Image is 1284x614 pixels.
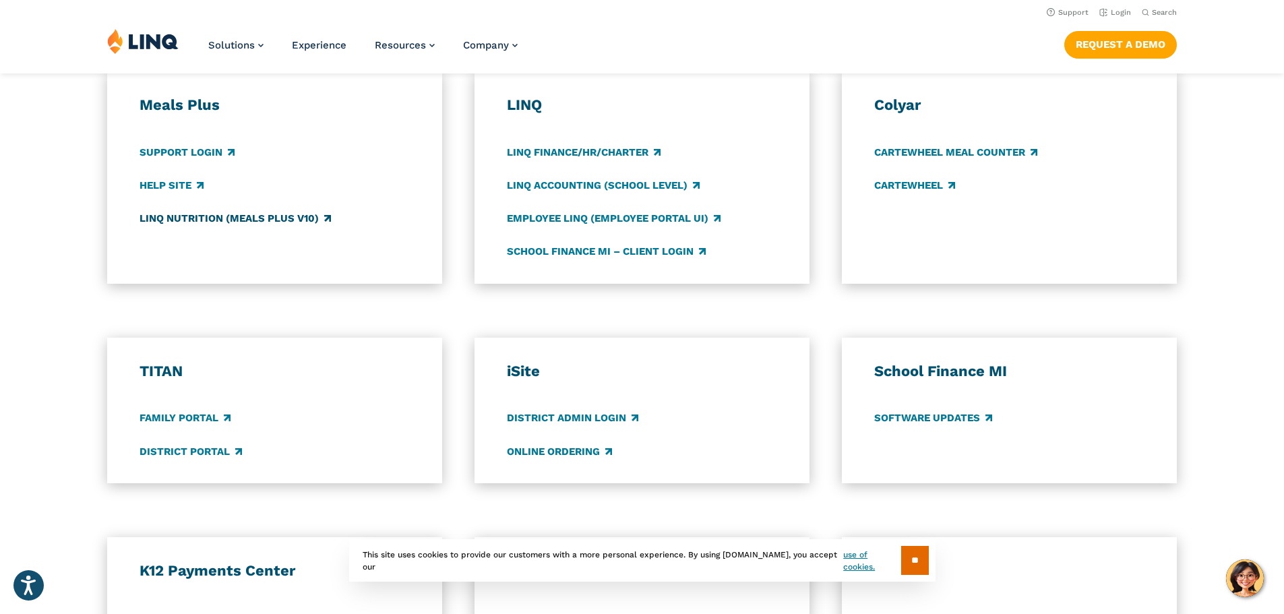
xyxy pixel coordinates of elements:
[140,362,410,381] h3: TITAN
[208,28,518,73] nav: Primary Navigation
[843,549,900,573] a: use of cookies.
[1152,8,1177,17] span: Search
[375,39,426,51] span: Resources
[507,145,661,160] a: LINQ Finance/HR/Charter
[507,362,778,381] h3: iSite
[140,178,204,193] a: Help Site
[874,178,955,193] a: CARTEWHEEL
[1064,31,1177,58] a: Request a Demo
[507,211,721,226] a: Employee LINQ (Employee Portal UI)
[140,211,331,226] a: LINQ Nutrition (Meals Plus v10)
[140,411,231,426] a: Family Portal
[463,39,509,51] span: Company
[1142,7,1177,18] button: Open Search Bar
[463,39,518,51] a: Company
[874,145,1037,160] a: CARTEWHEEL Meal Counter
[208,39,255,51] span: Solutions
[874,96,1145,115] h3: Colyar
[140,444,242,459] a: District Portal
[507,178,700,193] a: LINQ Accounting (school level)
[507,411,638,426] a: District Admin Login
[507,444,612,459] a: Online Ordering
[507,244,706,259] a: School Finance MI – Client Login
[349,539,936,582] div: This site uses cookies to provide our customers with a more personal experience. By using [DOMAIN...
[208,39,264,51] a: Solutions
[1047,8,1089,17] a: Support
[292,39,346,51] a: Experience
[1064,28,1177,58] nav: Button Navigation
[375,39,435,51] a: Resources
[107,28,179,54] img: LINQ | K‑12 Software
[140,145,235,160] a: Support Login
[874,362,1145,381] h3: School Finance MI
[1099,8,1131,17] a: Login
[1226,559,1264,597] button: Hello, have a question? Let’s chat.
[507,96,778,115] h3: LINQ
[140,96,410,115] h3: Meals Plus
[874,411,992,426] a: Software Updates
